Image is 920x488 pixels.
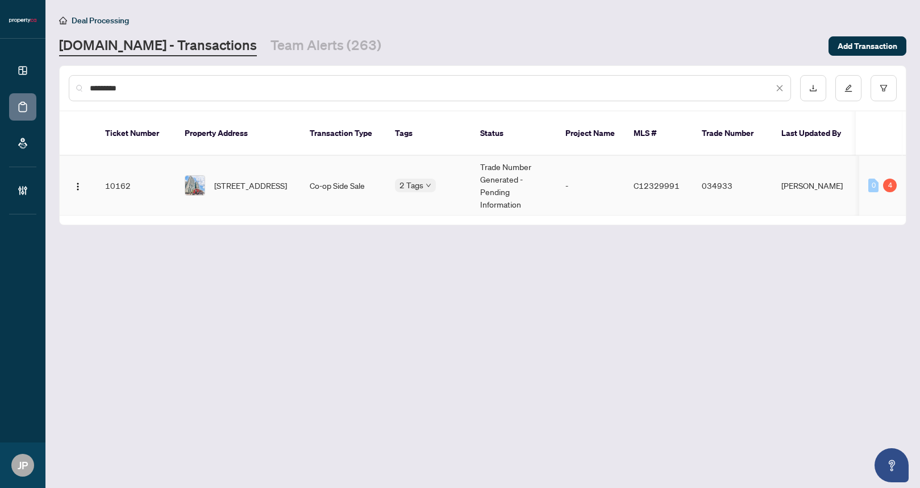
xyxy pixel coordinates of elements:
button: Add Transaction [829,36,906,56]
a: Team Alerts (263) [270,36,381,56]
td: [PERSON_NAME] [772,156,857,216]
span: filter [880,84,888,92]
th: Ticket Number [96,111,176,156]
span: 2 Tags [399,179,423,192]
div: 4 [883,179,897,192]
th: Tags [386,111,471,156]
span: home [59,16,67,24]
th: MLS # [625,111,693,156]
button: download [800,75,826,101]
th: Trade Number [693,111,772,156]
a: [DOMAIN_NAME] - Transactions [59,36,257,56]
img: logo [9,17,36,24]
span: Deal Processing [72,15,129,26]
td: Trade Number Generated - Pending Information [471,156,556,216]
button: Open asap [875,448,909,482]
td: Co-op Side Sale [301,156,386,216]
button: edit [835,75,861,101]
th: Property Address [176,111,301,156]
span: edit [844,84,852,92]
td: 10162 [96,156,176,216]
span: close [776,84,784,92]
td: 034933 [693,156,772,216]
span: [STREET_ADDRESS] [214,179,287,192]
span: JP [18,457,28,473]
th: Transaction Type [301,111,386,156]
div: 0 [868,179,879,192]
span: C12329991 [634,180,680,191]
span: down [426,183,431,188]
th: Last Updated By [772,111,857,156]
th: Status [471,111,556,156]
button: filter [871,75,897,101]
img: thumbnail-img [185,176,205,195]
img: Logo [73,182,82,191]
span: download [809,84,817,92]
td: - [556,156,625,216]
th: Project Name [556,111,625,156]
button: Logo [69,176,87,195]
span: Add Transaction [838,37,897,55]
